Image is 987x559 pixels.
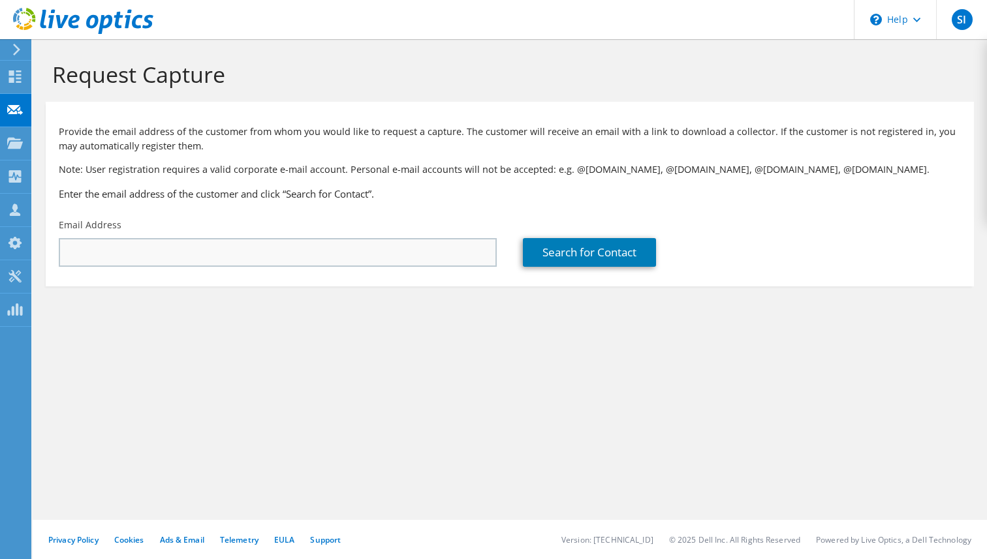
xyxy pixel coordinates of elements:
[523,238,656,267] a: Search for Contact
[561,534,653,545] li: Version: [TECHNICAL_ID]
[59,187,961,201] h3: Enter the email address of the customer and click “Search for Contact”.
[220,534,258,545] a: Telemetry
[870,14,882,25] svg: \n
[816,534,971,545] li: Powered by Live Optics, a Dell Technology
[669,534,800,545] li: © 2025 Dell Inc. All Rights Reserved
[52,61,961,88] h1: Request Capture
[59,219,121,232] label: Email Address
[310,534,341,545] a: Support
[274,534,294,545] a: EULA
[48,534,99,545] a: Privacy Policy
[160,534,204,545] a: Ads & Email
[114,534,144,545] a: Cookies
[59,162,961,177] p: Note: User registration requires a valid corporate e-mail account. Personal e-mail accounts will ...
[59,125,961,153] p: Provide the email address of the customer from whom you would like to request a capture. The cust...
[952,9,973,30] span: SI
